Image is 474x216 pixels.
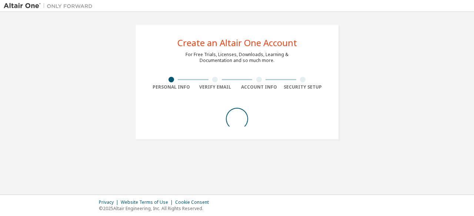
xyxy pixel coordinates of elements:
div: Create an Altair One Account [177,38,297,47]
p: © 2025 Altair Engineering, Inc. All Rights Reserved. [99,205,213,212]
img: Altair One [4,2,96,10]
div: For Free Trials, Licenses, Downloads, Learning & Documentation and so much more. [186,52,288,64]
div: Privacy [99,199,121,205]
div: Website Terms of Use [121,199,175,205]
div: Security Setup [281,84,325,90]
div: Verify Email [193,84,237,90]
div: Cookie Consent [175,199,213,205]
div: Account Info [237,84,281,90]
div: Personal Info [149,84,193,90]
